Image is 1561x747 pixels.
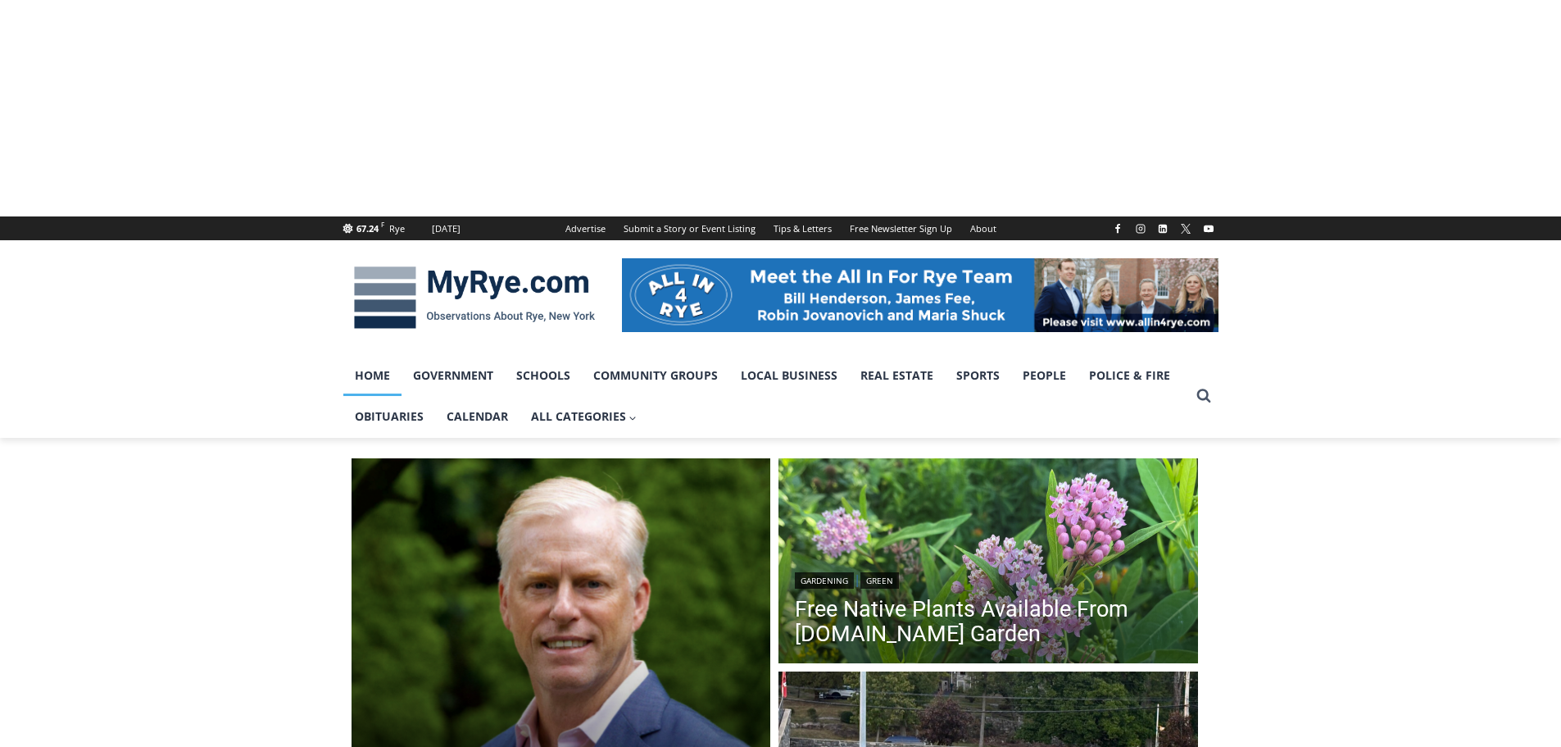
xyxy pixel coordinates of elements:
a: Linkedin [1153,219,1173,239]
span: All Categories [531,408,638,426]
a: Instagram [1131,219,1150,239]
a: Home [343,355,402,396]
a: YouTube [1199,219,1218,239]
img: All in for Rye [622,258,1218,332]
nav: Secondary Navigation [556,216,1005,240]
a: All Categories [520,396,649,437]
a: Gardening [795,572,854,589]
a: Free Native Plants Available From [DOMAIN_NAME] Garden [795,597,1182,646]
nav: Primary Navigation [343,355,1189,438]
a: Obituaries [343,396,435,437]
a: X [1176,219,1196,239]
img: MyRye.com [343,255,606,340]
a: Sports [945,355,1011,396]
a: Local Business [729,355,849,396]
a: Police & Fire [1078,355,1182,396]
div: Rye [389,221,405,236]
a: Tips & Letters [765,216,841,240]
a: Real Estate [849,355,945,396]
a: Advertise [556,216,615,240]
a: Facebook [1108,219,1128,239]
a: Free Newsletter Sign Up [841,216,961,240]
a: Schools [505,355,582,396]
a: Read More Free Native Plants Available From MyRye.com Garden [778,458,1198,668]
a: People [1011,355,1078,396]
a: Community Groups [582,355,729,396]
a: Government [402,355,505,396]
div: [DATE] [432,221,461,236]
button: View Search Form [1189,381,1218,411]
a: About [961,216,1005,240]
div: | [795,569,1182,589]
img: (PHOTO: Swamp Milkweed (Asclepias incarnata) in the MyRye.com Garden, July 2025.) [778,458,1198,668]
a: Submit a Story or Event Listing [615,216,765,240]
a: Calendar [435,396,520,437]
span: 67.24 [356,222,379,235]
span: F [381,220,384,229]
a: Green [860,572,899,589]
